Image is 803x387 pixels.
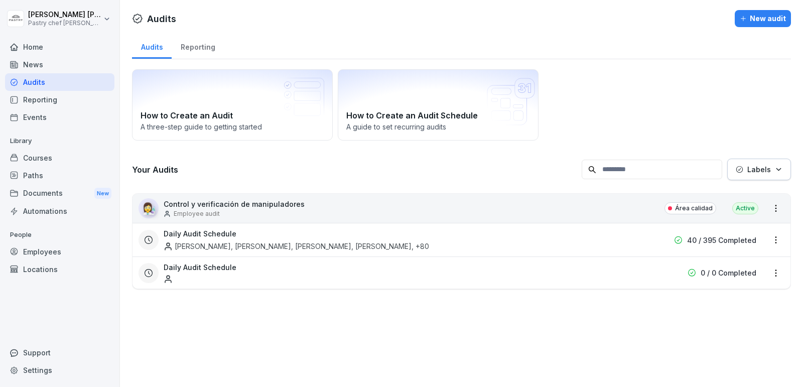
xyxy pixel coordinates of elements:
div: Active [732,202,758,214]
a: Audits [5,73,114,91]
h2: How to Create an Audit [141,109,324,121]
p: People [5,227,114,243]
div: Support [5,344,114,361]
a: Paths [5,167,114,184]
a: Automations [5,202,114,220]
a: Home [5,38,114,56]
p: 40 / 395 Completed [687,235,756,245]
p: Library [5,133,114,149]
div: [PERSON_NAME], [PERSON_NAME], [PERSON_NAME], [PERSON_NAME] , +80 [164,241,429,251]
h2: How to Create an Audit Schedule [346,109,530,121]
a: Settings [5,361,114,379]
a: Reporting [5,91,114,108]
p: A guide to set recurring audits [346,121,530,132]
a: Employees [5,243,114,261]
p: 0 / 0 Completed [701,268,756,278]
a: Events [5,108,114,126]
h3: Your Audits [132,164,577,175]
h3: Daily Audit Schedule [164,228,236,239]
p: Employee audit [174,209,220,218]
a: Audits [132,33,172,59]
a: How to Create an AuditA three-step guide to getting started [132,69,333,141]
button: New audit [735,10,791,27]
p: Pastry chef [PERSON_NAME] y Cocina gourmet [28,20,101,27]
p: Área calidad [675,204,713,213]
div: 👩‍🔬 [139,198,159,218]
p: Labels [747,164,771,175]
p: A three-step guide to getting started [141,121,324,132]
p: [PERSON_NAME] [PERSON_NAME] [28,11,101,19]
a: DocumentsNew [5,184,114,203]
div: Documents [5,184,114,203]
a: How to Create an Audit ScheduleA guide to set recurring audits [338,69,539,141]
p: Control y verificación de manipuladores [164,199,305,209]
button: Labels [727,159,791,180]
a: Courses [5,149,114,167]
h1: Audits [147,12,176,26]
div: New audit [740,13,786,24]
h3: Daily Audit Schedule [164,262,236,273]
a: News [5,56,114,73]
a: Locations [5,261,114,278]
div: New [94,188,111,199]
a: Reporting [172,33,224,59]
